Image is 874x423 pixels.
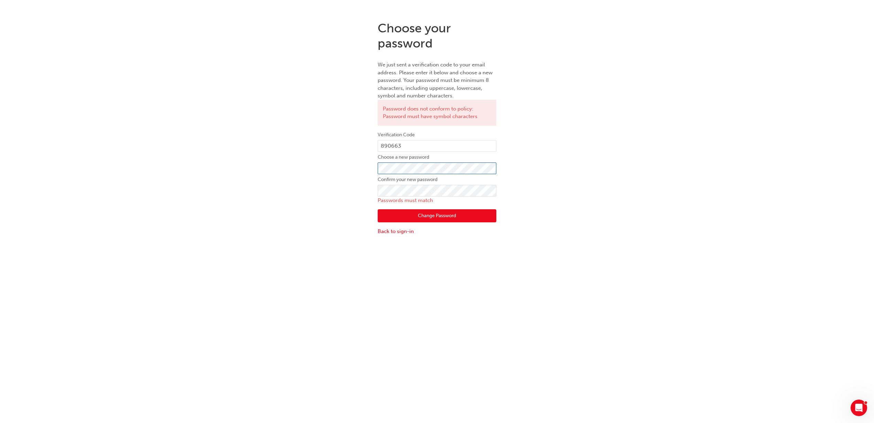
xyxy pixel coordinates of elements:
[378,176,496,184] label: Confirm your new password
[378,153,496,161] label: Choose a new password
[378,21,496,51] h1: Choose your password
[378,197,496,204] p: Passwords must match
[378,140,496,152] input: e.g. 123456
[378,209,496,222] button: Change Password
[851,400,867,416] iframe: Intercom live chat
[378,131,496,139] label: Verification Code
[378,100,496,126] div: Password does not conform to policy: Password must have symbol characters
[378,61,496,100] p: We just sent a verification code to your email address. Please enter it below and choose a new pa...
[378,228,496,235] a: Back to sign-in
